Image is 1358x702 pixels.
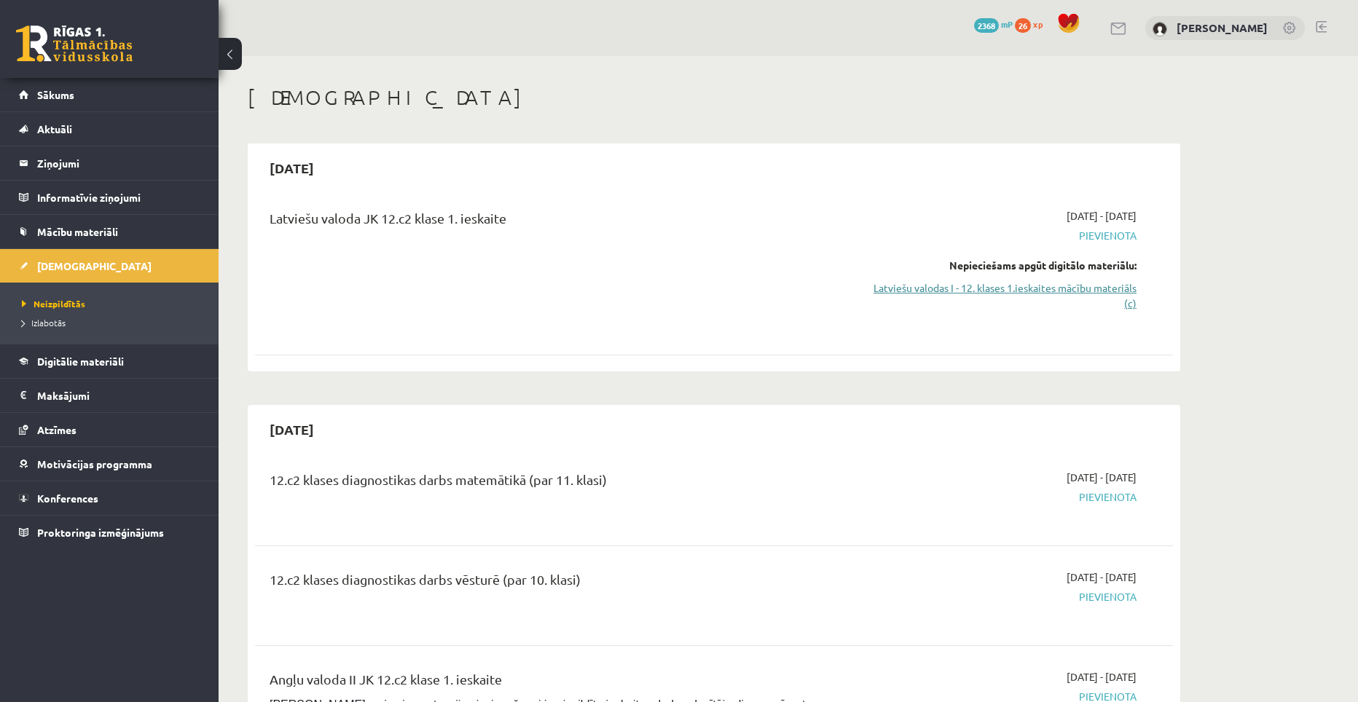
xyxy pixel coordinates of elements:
[248,85,1180,110] h1: [DEMOGRAPHIC_DATA]
[1067,569,1137,585] span: [DATE] - [DATE]
[37,457,152,470] span: Motivācijas programma
[1015,18,1050,30] a: 26 xp
[37,355,124,368] span: Digitālie materiāli
[19,78,200,111] a: Sākums
[22,317,66,328] span: Izlabotās
[22,316,204,329] a: Izlabotās
[19,447,200,481] a: Motivācijas programma
[1153,22,1167,36] img: Rauls Sakne
[19,181,200,214] a: Informatīvie ziņojumi
[1067,208,1137,224] span: [DATE] - [DATE]
[862,258,1137,273] div: Nepieciešams apgūt digitālo materiālu:
[19,413,200,446] a: Atzīmes
[255,412,329,446] h2: [DATE]
[37,379,200,412] legend: Maksājumi
[37,122,72,135] span: Aktuāli
[19,249,200,283] a: [DEMOGRAPHIC_DATA]
[270,470,840,497] div: 12.c2 klases diagnostikas darbs matemātikā (par 11. klasi)
[19,344,200,378] a: Digitālie materiāli
[270,569,840,596] div: 12.c2 klases diagnostikas darbs vēsturē (par 10. klasi)
[862,280,1137,311] a: Latviešu valodas I - 12. klases 1.ieskaites mācību materiāls (c)
[37,88,74,101] span: Sākums
[974,18,1013,30] a: 2368 mP
[19,146,200,180] a: Ziņojumi
[270,208,840,235] div: Latviešu valoda JK 12.c2 klase 1. ieskaite
[37,492,98,505] span: Konferences
[1177,20,1268,35] a: [PERSON_NAME]
[19,379,200,412] a: Maksājumi
[22,297,204,310] a: Neizpildītās
[19,215,200,248] a: Mācību materiāli
[37,225,118,238] span: Mācību materiāli
[37,526,164,539] span: Proktoringa izmēģinājums
[255,151,329,185] h2: [DATE]
[862,589,1137,604] span: Pievienota
[37,181,200,214] legend: Informatīvie ziņojumi
[19,112,200,146] a: Aktuāli
[862,228,1137,243] span: Pievienota
[1015,18,1031,33] span: 26
[974,18,999,33] span: 2368
[16,25,133,62] a: Rīgas 1. Tālmācības vidusskola
[19,481,200,515] a: Konferences
[1067,470,1137,485] span: [DATE] - [DATE]
[19,516,200,549] a: Proktoringa izmēģinājums
[862,489,1137,505] span: Pievienota
[37,423,76,436] span: Atzīmes
[270,669,840,696] div: Angļu valoda II JK 12.c2 klase 1. ieskaite
[37,259,152,272] span: [DEMOGRAPHIC_DATA]
[1001,18,1013,30] span: mP
[1033,18,1043,30] span: xp
[37,146,200,180] legend: Ziņojumi
[1067,669,1137,685] span: [DATE] - [DATE]
[22,298,85,309] span: Neizpildītās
